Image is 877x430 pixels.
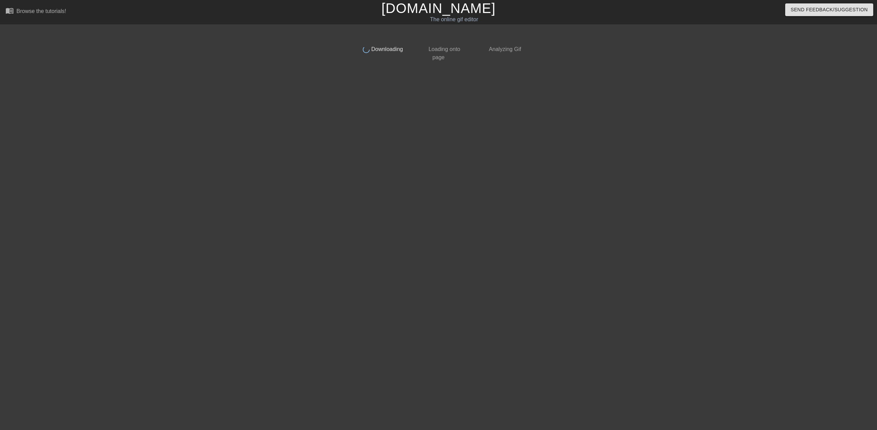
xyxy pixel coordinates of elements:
a: Browse the tutorials! [5,7,66,17]
span: Loading onto page [427,46,460,60]
div: The online gif editor [296,15,612,24]
a: [DOMAIN_NAME] [381,1,495,16]
div: Browse the tutorials! [16,8,66,14]
span: menu_book [5,7,14,15]
button: Send Feedback/Suggestion [785,3,873,16]
span: Downloading [370,46,403,52]
span: Send Feedback/Suggestion [791,5,868,14]
span: Analyzing Gif [487,46,521,52]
